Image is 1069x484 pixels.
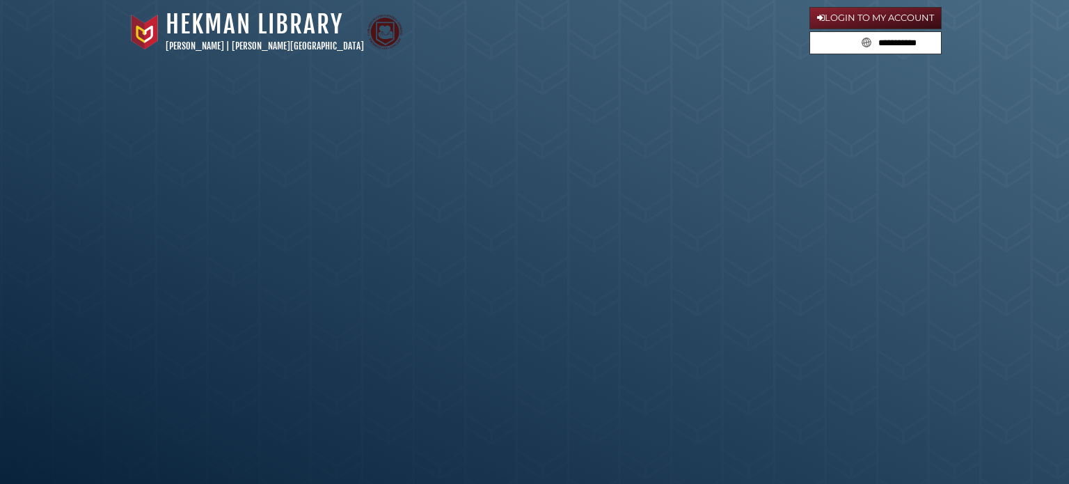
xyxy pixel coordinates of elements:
a: [PERSON_NAME] [166,40,224,52]
img: Calvin University [127,15,162,49]
a: [PERSON_NAME][GEOGRAPHIC_DATA] [232,40,364,52]
form: Search library guides, policies, and FAQs. [809,31,942,55]
img: Calvin Theological Seminary [367,15,402,49]
a: Hekman Library [166,9,343,40]
a: Login to My Account [809,7,942,29]
span: | [226,40,230,52]
button: Search [857,32,876,51]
